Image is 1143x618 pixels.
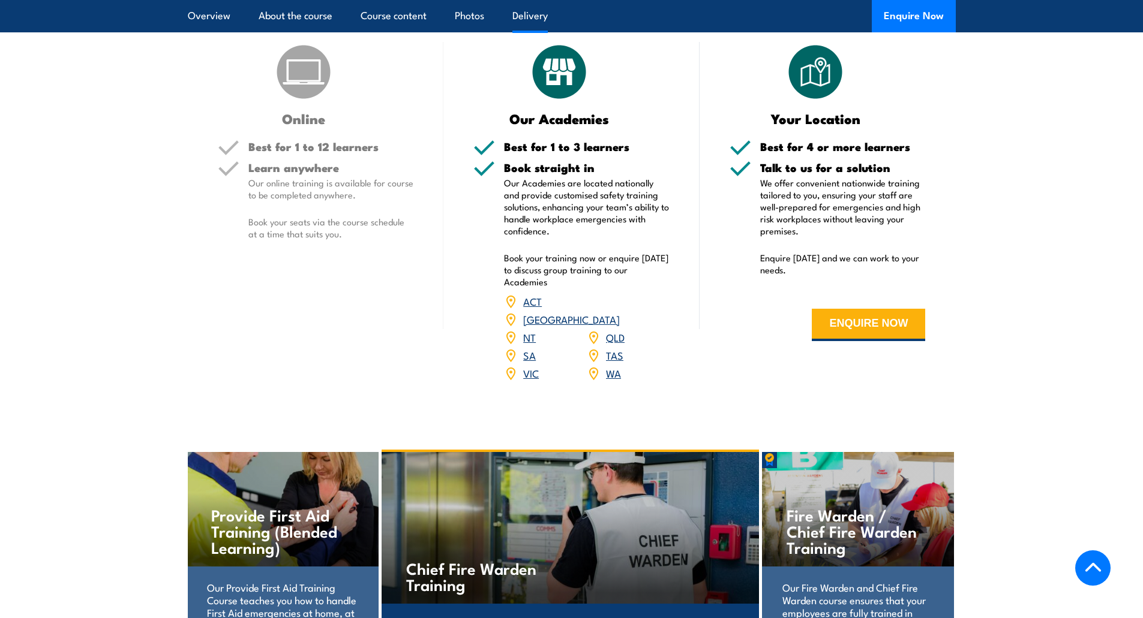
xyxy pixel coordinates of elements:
h5: Book straight in [504,162,670,173]
p: Enquire [DATE] and we can work to your needs. [760,252,926,276]
button: ENQUIRE NOW [812,309,925,341]
a: [GEOGRAPHIC_DATA] [523,312,620,326]
h3: Our Academies [473,111,646,125]
a: SA [523,348,536,362]
h4: Provide First Aid Training (Blended Learning) [211,507,353,555]
h5: Learn anywhere [248,162,414,173]
h5: Best for 1 to 3 learners [504,141,670,152]
h5: Best for 1 to 12 learners [248,141,414,152]
h3: Online [218,111,390,125]
p: Our online training is available for course to be completed anywhere. [248,177,414,201]
p: Book your seats via the course schedule at a time that suits you. [248,216,414,240]
h5: Talk to us for a solution [760,162,926,173]
p: We offer convenient nationwide training tailored to you, ensuring your staff are well-prepared fo... [760,177,926,237]
a: TAS [606,348,623,362]
h3: Your Location [730,111,902,125]
a: QLD [606,330,625,344]
a: WA [606,366,621,380]
a: NT [523,330,536,344]
h5: Best for 4 or more learners [760,141,926,152]
h4: Fire Warden / Chief Fire Warden Training [787,507,929,555]
p: Book your training now or enquire [DATE] to discuss group training to our Academies [504,252,670,288]
a: ACT [523,294,542,308]
a: VIC [523,366,539,380]
h4: Chief Fire Warden Training [406,560,547,592]
p: Our Academies are located nationally and provide customised safety training solutions, enhancing ... [504,177,670,237]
